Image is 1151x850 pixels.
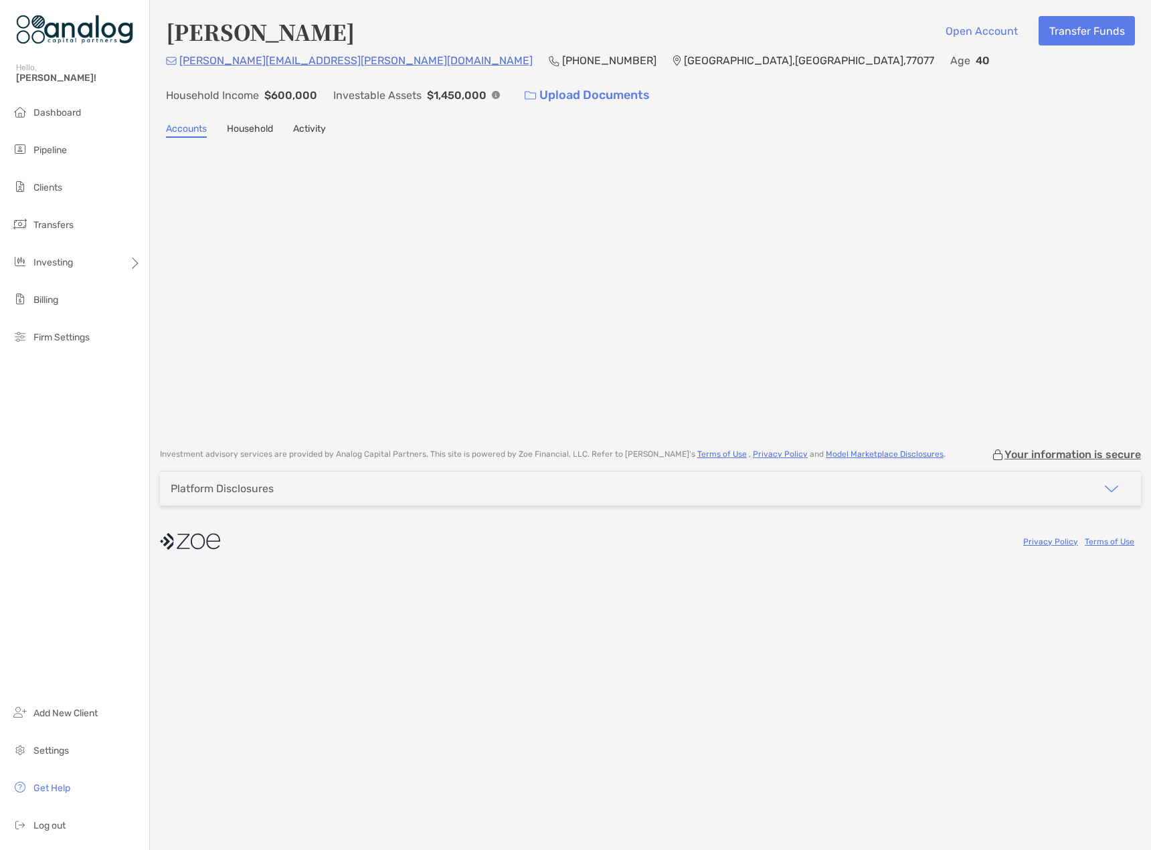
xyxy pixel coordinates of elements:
img: Zoe Logo [16,5,133,54]
span: Transfers [33,219,74,231]
a: Terms of Use [1085,537,1134,546]
p: Household Income [166,87,259,104]
span: [PERSON_NAME]! [16,72,141,84]
img: billing icon [12,291,28,307]
span: Clients [33,182,62,193]
button: Transfer Funds [1039,16,1135,45]
span: Pipeline [33,144,67,156]
p: $600,000 [264,87,317,104]
img: add_new_client icon [12,704,28,720]
img: button icon [525,91,536,100]
p: Investment advisory services are provided by Analog Capital Partners . This site is powered by Zo... [160,449,946,459]
span: Get Help [33,782,70,794]
a: Upload Documents [516,81,658,110]
p: Age [950,52,970,69]
img: settings icon [12,742,28,758]
p: [GEOGRAPHIC_DATA] , [GEOGRAPHIC_DATA] , 77077 [684,52,934,69]
p: Investable Assets [333,87,422,104]
img: logout icon [12,817,28,833]
img: firm-settings icon [12,328,28,344]
p: 40 [976,52,990,69]
img: pipeline icon [12,141,28,157]
img: dashboard icon [12,104,28,120]
div: Platform Disclosures [171,482,274,495]
span: Firm Settings [33,332,90,343]
a: Terms of Use [697,449,747,459]
img: company logo [160,526,220,556]
span: Dashboard [33,107,81,118]
img: Location Icon [673,56,681,66]
p: $1,450,000 [427,87,486,104]
h4: [PERSON_NAME] [166,16,355,47]
a: Activity [293,123,326,138]
a: Household [227,123,273,138]
a: Privacy Policy [753,449,808,459]
span: Investing [33,257,73,268]
img: get-help icon [12,779,28,795]
button: Open Account [935,16,1028,45]
p: Your information is secure [1004,448,1141,461]
a: Privacy Policy [1023,537,1078,546]
img: transfers icon [12,216,28,232]
a: Model Marketplace Disclosures [826,449,944,459]
img: Info Icon [492,91,500,99]
img: Phone Icon [549,56,559,66]
img: Email Icon [166,57,177,65]
p: [PERSON_NAME][EMAIL_ADDRESS][PERSON_NAME][DOMAIN_NAME] [179,52,533,69]
span: Billing [33,294,58,306]
a: Accounts [166,123,207,138]
span: Log out [33,820,66,831]
span: Settings [33,745,69,756]
img: investing icon [12,253,28,270]
span: Add New Client [33,708,98,719]
p: [PHONE_NUMBER] [562,52,656,69]
img: clients icon [12,179,28,195]
img: icon arrow [1103,481,1120,497]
